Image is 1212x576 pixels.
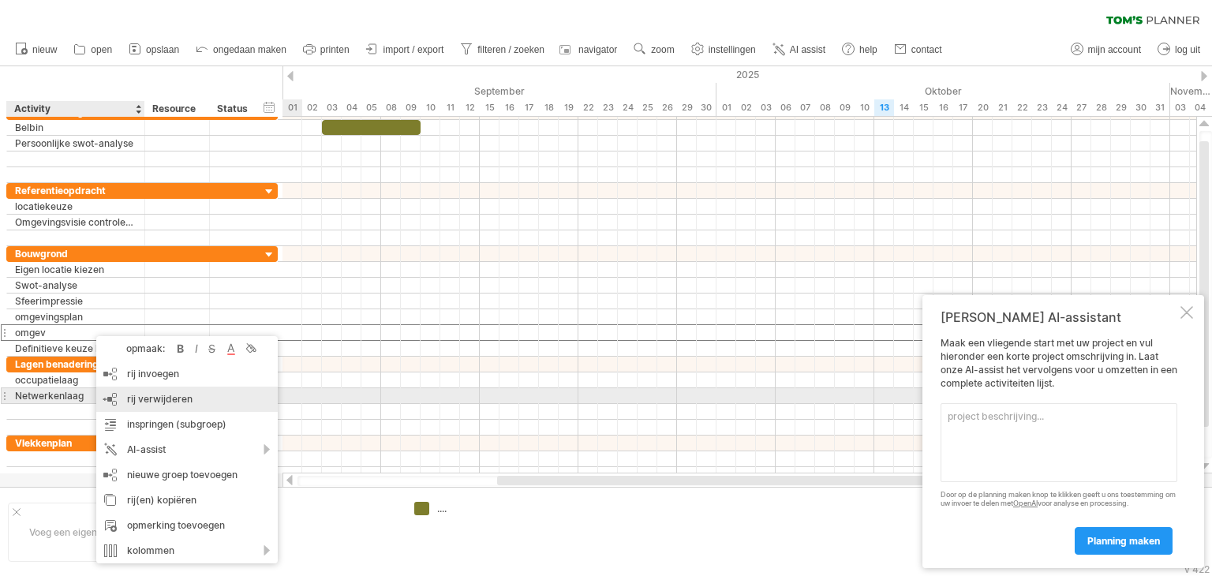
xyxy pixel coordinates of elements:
div: woensdag, 22 Oktober 2025 [1012,99,1032,116]
a: import / export [362,39,449,60]
div: dinsdag, 30 September 2025 [697,99,716,116]
div: .... [437,502,523,515]
div: maandag, 6 Oktober 2025 [776,99,795,116]
a: zoom [630,39,679,60]
div: donderdag, 9 Oktober 2025 [835,99,855,116]
a: AI assist [769,39,830,60]
div: AI-assist [96,437,278,462]
div: omgevingsplan [15,309,137,324]
div: occupatielaag [15,372,137,387]
a: mijn account [1067,39,1146,60]
div: Bouwgrond [15,246,137,261]
a: open [69,39,117,60]
div: Oktober 2025 [716,83,1170,99]
div: Resource [152,101,200,117]
div: Door op de planning maken knop te klikken geeft u ons toestemming om uw invoer te delen met voor ... [941,491,1177,508]
div: woensdag, 17 September 2025 [519,99,539,116]
div: Referentieopdracht [15,183,137,198]
div: Activity [14,101,136,117]
div: maandag, 20 Oktober 2025 [973,99,993,116]
div: Maak een vliegende start met uw project en vul hieronder een korte project omschrijving in. Laat ... [941,337,1177,554]
div: locatiekeuze [15,199,137,214]
div: rij invoegen [96,361,278,387]
div: donderdag, 16 Oktober 2025 [933,99,953,116]
div: maandag, 1 September 2025 [282,99,302,116]
div: Eigen locatie kiezen [15,262,137,277]
div: .... [263,541,395,555]
div: Persoonlijke swot-analyse [15,136,137,151]
div: dinsdag, 28 Oktober 2025 [1091,99,1111,116]
div: maandag, 22 September 2025 [578,99,598,116]
div: dinsdag, 4 November 2025 [1190,99,1210,116]
div: maandag, 15 September 2025 [480,99,499,116]
div: woensdag, 8 Oktober 2025 [815,99,835,116]
a: opslaan [125,39,184,60]
span: rij verwijderen [127,393,193,405]
div: woensdag, 29 Oktober 2025 [1111,99,1131,116]
div: vrijdag, 3 Oktober 2025 [756,99,776,116]
div: vrijdag, 12 September 2025 [460,99,480,116]
div: nieuwe groep toevoegen [96,462,278,488]
div: donderdag, 23 Oktober 2025 [1032,99,1052,116]
div: inspringen (subgroep) [96,412,278,437]
span: printen [320,44,350,55]
a: navigator [557,39,622,60]
div: Belbin [15,120,137,135]
a: log uit [1154,39,1205,60]
a: OpenAI [1013,499,1038,507]
div: donderdag, 25 September 2025 [638,99,657,116]
div: September 2025 [282,83,716,99]
div: maandag, 13 Oktober 2025 [874,99,894,116]
div: woensdag, 15 Oktober 2025 [914,99,933,116]
div: Definitieve keuze locatie [15,341,137,356]
div: donderdag, 2 Oktober 2025 [736,99,756,116]
span: mijn account [1088,44,1141,55]
div: vrijdag, 26 September 2025 [657,99,677,116]
div: vrijdag, 10 Oktober 2025 [855,99,874,116]
span: filteren / zoeken [477,44,544,55]
div: opmaak: [103,342,173,354]
div: .... [263,522,395,535]
span: help [859,44,877,55]
div: Sfeerimpressie [15,294,137,309]
div: v 422 [1184,563,1210,575]
div: omgev [15,325,137,340]
div: dinsdag, 23 September 2025 [598,99,618,116]
div: vrijdag, 17 Oktober 2025 [953,99,973,116]
div: maandag, 3 November 2025 [1170,99,1190,116]
div: rij(en) kopiëren [96,488,278,513]
div: vrijdag, 31 Oktober 2025 [1150,99,1170,116]
a: contact [890,39,947,60]
div: kolommen [96,538,278,563]
a: nieuw [11,39,62,60]
div: woensdag, 1 Oktober 2025 [716,99,736,116]
div: Vlekkenplan [15,436,137,451]
div: Omgevingsvisie controleren [15,215,137,230]
span: import / export [383,44,444,55]
div: dinsdag, 2 September 2025 [302,99,322,116]
div: Voeg een eigen logo toe [8,503,155,562]
span: planning maken [1087,535,1160,547]
div: maandag, 29 September 2025 [677,99,697,116]
span: nieuw [32,44,57,55]
div: .... [263,502,395,515]
div: vrijdag, 24 Oktober 2025 [1052,99,1072,116]
span: log uit [1175,44,1200,55]
a: instellingen [687,39,761,60]
a: planning maken [1075,527,1173,555]
div: Status [217,101,252,117]
span: opslaan [146,44,179,55]
div: [PERSON_NAME] AI-assistant [941,309,1177,325]
div: donderdag, 11 September 2025 [440,99,460,116]
span: navigator [578,44,617,55]
a: ongedaan maken [192,39,291,60]
div: Netwerkenlaag [15,388,137,403]
div: donderdag, 30 Oktober 2025 [1131,99,1150,116]
div: Lagen benadering [15,357,137,372]
span: ongedaan maken [213,44,286,55]
span: zoom [651,44,674,55]
div: dinsdag, 16 September 2025 [499,99,519,116]
div: woensdag, 24 September 2025 [618,99,638,116]
div: dinsdag, 14 Oktober 2025 [894,99,914,116]
div: vrijdag, 5 September 2025 [361,99,381,116]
